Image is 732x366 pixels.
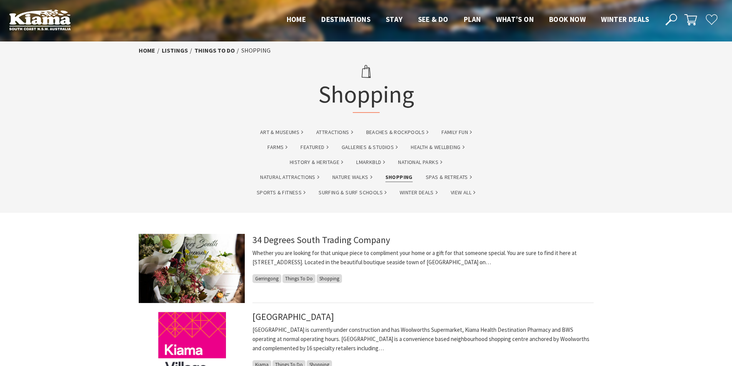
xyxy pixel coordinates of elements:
a: Family Fun [442,128,472,137]
span: Plan [464,15,481,24]
a: Home [139,46,155,55]
span: What’s On [496,15,534,24]
p: Whether you are looking for that unique piece to compliment your home or a gift for that someone ... [252,248,594,267]
a: Attractions [316,128,353,137]
a: History & Heritage [290,158,343,167]
span: Book now [549,15,586,24]
span: Winter Deals [601,15,649,24]
a: Art & Museums [260,128,303,137]
span: Gerringong [252,274,281,283]
a: Things To Do [194,46,235,55]
nav: Main Menu [279,13,657,26]
h1: Shopping [318,60,414,113]
a: 34 Degrees South Trading Company [252,234,390,246]
span: Home [287,15,306,24]
a: [GEOGRAPHIC_DATA] [252,311,334,323]
a: National Parks [398,158,442,167]
a: View All [451,188,475,197]
span: Destinations [321,15,370,24]
li: Shopping [241,46,271,56]
img: Kiama Logo [9,9,71,30]
a: Winter Deals [400,188,438,197]
p: [GEOGRAPHIC_DATA] is currently under construction and has Woolworths Supermarket, Kiama Health De... [252,325,594,353]
a: Galleries & Studios [342,143,398,152]
a: Sports & Fitness [257,188,305,197]
a: Surfing & Surf Schools [319,188,387,197]
a: listings [162,46,188,55]
a: Featured [300,143,328,152]
a: Beaches & Rockpools [366,128,429,137]
a: Shopping [385,173,413,182]
span: See & Do [418,15,448,24]
span: Things To Do [282,274,315,283]
a: lmarkbld [356,158,385,167]
a: Health & Wellbeing [411,143,464,152]
a: Farms [267,143,287,152]
a: Nature Walks [332,173,372,182]
span: Stay [386,15,403,24]
a: Spas & Retreats [426,173,472,182]
a: Natural Attractions [260,173,319,182]
span: Shopping [317,274,342,283]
